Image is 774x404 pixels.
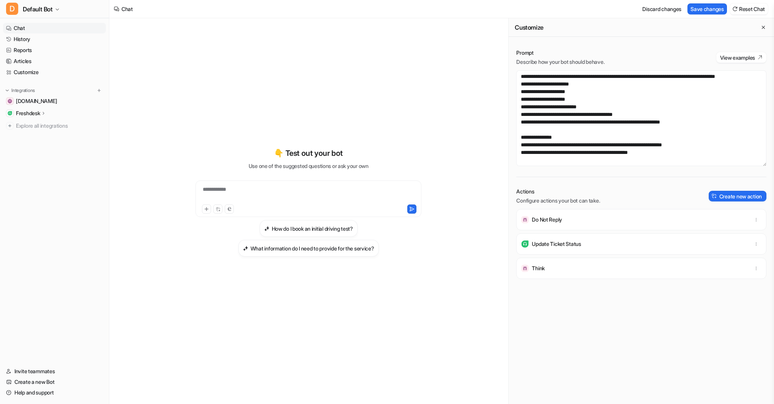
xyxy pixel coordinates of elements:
[12,39,118,68] div: You’ll get replies here and in your email: ✉️
[272,225,353,233] h3: How do I book an initial driving test?
[5,3,19,17] button: go back
[3,56,106,67] a: Articles
[37,4,53,10] h1: eesel
[16,120,103,132] span: Explore all integrations
[716,52,766,63] button: View examples
[521,240,529,248] img: Update Ticket Status icon
[121,5,133,13] div: Chat
[3,377,106,387] a: Create a new Bot
[532,240,581,248] p: Update Ticket Status
[96,88,102,93] img: menu_add.svg
[112,212,140,220] div: Thanks 👍
[6,208,146,234] div: help@testcancellations.com says…
[712,193,717,199] img: create-action-icon.svg
[516,188,600,195] p: Actions
[37,10,52,17] p: Active
[730,3,768,14] button: Reset Chat
[133,3,147,17] div: Close
[3,366,106,377] a: Invite teammates
[260,220,358,237] button: How do I book an initial driving test?How do I book an initial driving test?
[532,265,545,272] p: Think
[24,249,30,255] button: Gif picker
[6,126,125,195] div: Hi [PERSON_NAME],​I’ve received it and will review it with the team. I’ll let you know once I hea...
[6,122,14,130] img: explore all integrations
[515,24,543,31] h2: Customize
[12,54,73,68] b: [EMAIL_ADDRESS][DOMAIN_NAME]
[106,208,146,225] div: Thanks 👍
[8,111,12,116] img: Freshdesk
[521,265,529,272] img: Think icon
[36,249,42,255] button: Upload attachment
[6,126,146,208] div: eesel says…
[639,3,684,14] button: Discard changes
[16,109,40,117] p: Freshdesk
[23,4,53,14] span: Default Bot
[709,191,766,201] button: Create new action
[6,98,146,108] div: [DATE]
[249,162,369,170] p: Use one of the suggested questions or ask your own
[37,109,45,117] img: Profile image for eesel
[516,58,604,66] p: Describe how your bot should behave.
[12,145,118,175] div: I’ve received it and will review it with the team. I’ll let you know once I hear back from them. ​
[521,216,529,223] img: Do Not Reply icon
[251,244,374,252] h3: What information do I need to provide for the service?
[3,387,106,398] a: Help and support
[47,111,61,116] b: eesel
[22,4,34,16] img: Profile image for eesel
[516,49,604,57] p: Prompt
[3,34,106,44] a: History
[759,23,768,32] button: Close flyout
[516,197,600,204] p: Configure actions your bot can take.
[6,34,146,98] div: Operator says…
[48,249,54,255] button: Start recording
[12,130,118,145] div: Hi [PERSON_NAME], ​
[532,216,562,223] p: Do Not Reply
[12,249,18,255] button: Emoji picker
[6,233,145,246] textarea: Message…
[3,96,106,106] a: drivingtests.co.uk[DOMAIN_NAME]
[130,246,142,258] button: Send a message…
[12,175,118,190] div: Thanks, Kyva
[12,196,46,200] div: eesel • 5h ago
[3,45,106,55] a: Reports
[264,226,270,231] img: How do I book an initial driving test?
[6,3,18,15] span: D
[3,120,106,131] a: Explore all integrations
[3,87,37,94] button: Integrations
[3,67,106,78] a: Customize
[6,34,125,92] div: You’ll get replies here and in your email:✉️[EMAIL_ADDRESS][DOMAIN_NAME]Our usual reply time🕒1 day
[119,3,133,17] button: Home
[243,246,248,251] img: What information do I need to provide for the service?
[12,72,118,87] div: Our usual reply time 🕒
[5,88,10,93] img: expand menu
[732,6,738,12] img: reset
[11,87,35,93] p: Integrations
[16,97,57,105] span: [DOMAIN_NAME]
[238,240,379,257] button: What information do I need to provide for the service?What information do I need to provide for t...
[6,108,146,126] div: eesel says…
[8,99,12,103] img: drivingtests.co.uk
[47,110,115,117] div: joined the conversation
[19,80,35,86] b: 1 day
[274,147,342,159] p: 👇 Test out your bot
[3,23,106,33] a: Chat
[687,3,727,14] button: Save changes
